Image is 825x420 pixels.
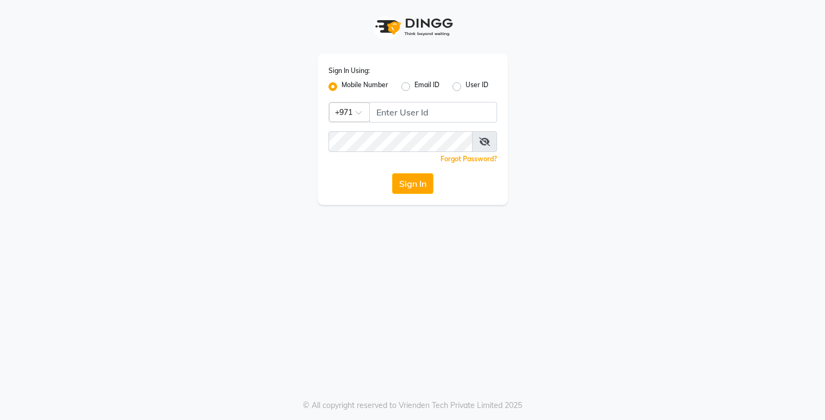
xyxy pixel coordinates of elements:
a: Forgot Password? [441,155,497,163]
button: Sign In [392,173,433,194]
input: Username [369,102,497,123]
img: logo1.svg [369,11,456,43]
label: Email ID [414,80,439,93]
label: User ID [466,80,488,93]
label: Sign In Using: [328,66,370,76]
input: Username [328,131,473,152]
label: Mobile Number [342,80,388,93]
